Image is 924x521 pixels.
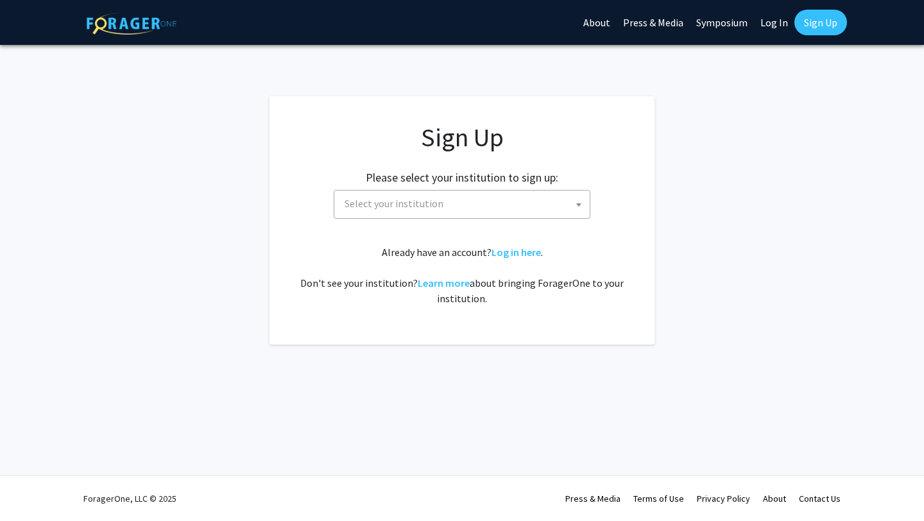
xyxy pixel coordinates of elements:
[794,10,847,35] a: Sign Up
[565,493,620,504] a: Press & Media
[83,476,176,521] div: ForagerOne, LLC © 2025
[334,190,590,219] span: Select your institution
[345,197,443,210] span: Select your institution
[633,493,684,504] a: Terms of Use
[418,277,470,289] a: Learn more about bringing ForagerOne to your institution
[492,246,541,259] a: Log in here
[697,493,750,504] a: Privacy Policy
[799,493,841,504] a: Contact Us
[295,122,629,153] h1: Sign Up
[339,191,590,217] span: Select your institution
[366,171,558,185] h2: Please select your institution to sign up:
[87,12,176,35] img: ForagerOne Logo
[295,244,629,306] div: Already have an account? . Don't see your institution? about bringing ForagerOne to your institut...
[763,493,786,504] a: About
